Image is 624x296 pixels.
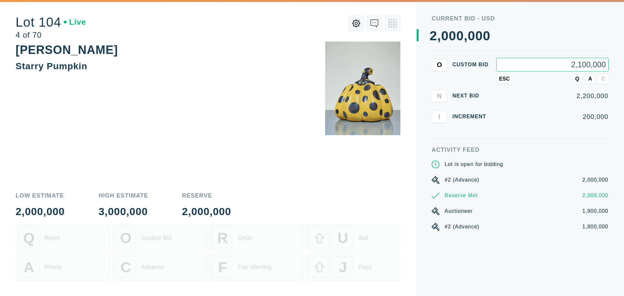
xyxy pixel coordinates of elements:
[121,259,131,276] span: C
[16,206,65,217] div: 2,000,000
[475,29,483,42] div: 0
[16,193,65,199] div: Low Estimate
[468,29,475,42] div: 0
[112,254,207,280] button: CAdvance
[432,110,447,123] button: I
[483,29,490,42] div: 0
[452,114,491,119] div: Increment
[238,235,252,241] div: Undo
[497,113,608,120] div: 200,000
[456,29,464,42] div: 0
[238,264,271,271] div: Fair Warning
[588,76,592,82] span: A
[432,89,447,102] button: N
[45,264,61,271] div: Phone
[16,43,118,57] div: [PERSON_NAME]
[449,29,456,42] div: 0
[306,225,400,251] button: USell
[432,16,608,21] div: Current Bid - USD
[598,74,608,84] button: C
[339,259,347,276] span: J
[218,259,227,276] span: F
[16,225,110,251] button: QRoom
[141,264,164,271] div: Advance
[209,225,304,251] button: RUndo
[182,206,231,217] div: 2,000,000
[582,176,608,184] div: 2,000,000
[452,62,491,67] div: Custom bid
[358,235,368,241] div: Sell
[437,29,441,159] div: ,
[209,254,304,280] button: FFair Warning
[16,16,86,29] div: Lot 104
[438,113,440,120] span: I
[497,93,608,99] div: 2,200,000
[64,18,86,26] div: Live
[572,74,582,84] button: Q
[464,29,468,159] div: ,
[24,259,34,276] span: A
[452,93,491,98] div: Next Bid
[141,235,172,241] div: Custom Bid
[430,29,437,42] div: 2
[445,192,478,199] div: Reserve Met
[98,206,148,217] div: 3,000,000
[575,76,579,82] span: Q
[582,207,608,215] div: 1,900,000
[217,230,228,246] span: R
[499,76,510,82] span: ESC
[601,76,605,82] span: C
[16,31,86,39] div: 4 of 70
[16,254,110,280] button: APhone
[98,193,148,199] div: High Estimate
[445,223,479,231] div: #2 (Advance)
[437,61,442,68] span: O
[45,235,60,241] div: Room
[306,254,400,280] button: JPass
[445,207,473,215] div: Auctioneer
[358,264,371,271] div: Pass
[582,192,608,199] div: 2,000,000
[16,61,87,71] div: Starry Pumpkin
[23,230,35,246] span: Q
[432,147,608,153] div: Activity Feed
[182,193,231,199] div: Reserve
[445,161,503,168] div: Lot is open for bidding
[585,74,595,84] button: A
[432,58,447,71] button: O
[112,225,207,251] button: OCustom Bid
[445,176,479,184] div: #2 (Advance)
[497,74,512,84] button: ESC
[338,230,348,246] span: U
[441,29,448,42] div: 0
[437,92,442,99] span: N
[120,230,132,246] span: O
[582,223,608,231] div: 1,800,000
